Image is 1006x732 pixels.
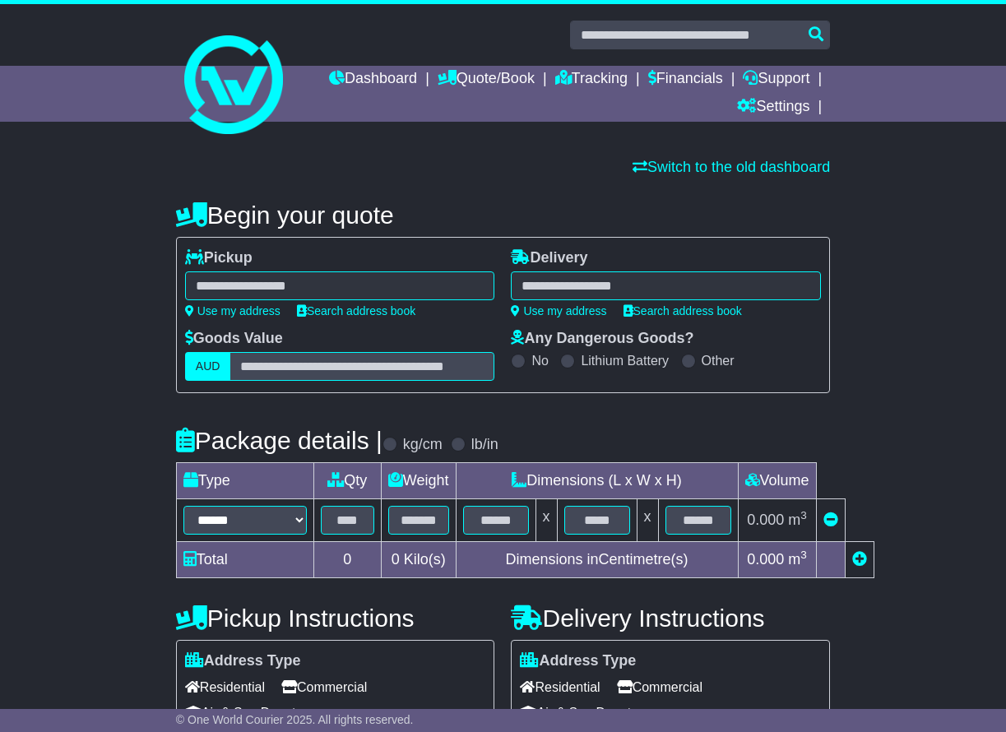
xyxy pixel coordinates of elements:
[738,463,816,499] td: Volume
[737,94,809,122] a: Settings
[185,652,301,670] label: Address Type
[381,542,456,578] td: Kilo(s)
[185,352,231,381] label: AUD
[823,512,838,528] a: Remove this item
[403,436,443,454] label: kg/cm
[176,542,313,578] td: Total
[788,512,807,528] span: m
[788,551,807,568] span: m
[176,463,313,499] td: Type
[520,700,631,725] span: Air & Sea Depot
[185,304,280,317] a: Use my address
[624,304,742,317] a: Search address book
[185,330,283,348] label: Goods Value
[176,605,495,632] h4: Pickup Instructions
[313,542,381,578] td: 0
[852,551,867,568] a: Add new item
[456,463,738,499] td: Dimensions (L x W x H)
[633,159,830,175] a: Switch to the old dashboard
[800,549,807,561] sup: 3
[329,66,417,94] a: Dashboard
[531,353,548,368] label: No
[176,427,382,454] h4: Package details |
[313,463,381,499] td: Qty
[456,542,738,578] td: Dimensions in Centimetre(s)
[185,249,253,267] label: Pickup
[511,605,830,632] h4: Delivery Instructions
[185,674,265,700] span: Residential
[702,353,735,368] label: Other
[511,330,693,348] label: Any Dangerous Goods?
[555,66,628,94] a: Tracking
[747,551,784,568] span: 0.000
[520,674,600,700] span: Residential
[176,202,830,229] h4: Begin your quote
[511,249,587,267] label: Delivery
[392,551,400,568] span: 0
[281,674,367,700] span: Commercial
[637,499,658,542] td: x
[800,509,807,521] sup: 3
[381,463,456,499] td: Weight
[617,674,702,700] span: Commercial
[581,353,669,368] label: Lithium Battery
[511,304,606,317] a: Use my address
[743,66,809,94] a: Support
[520,652,636,670] label: Address Type
[471,436,498,454] label: lb/in
[176,713,414,726] span: © One World Courier 2025. All rights reserved.
[185,700,296,725] span: Air & Sea Depot
[747,512,784,528] span: 0.000
[535,499,557,542] td: x
[297,304,415,317] a: Search address book
[648,66,723,94] a: Financials
[438,66,535,94] a: Quote/Book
